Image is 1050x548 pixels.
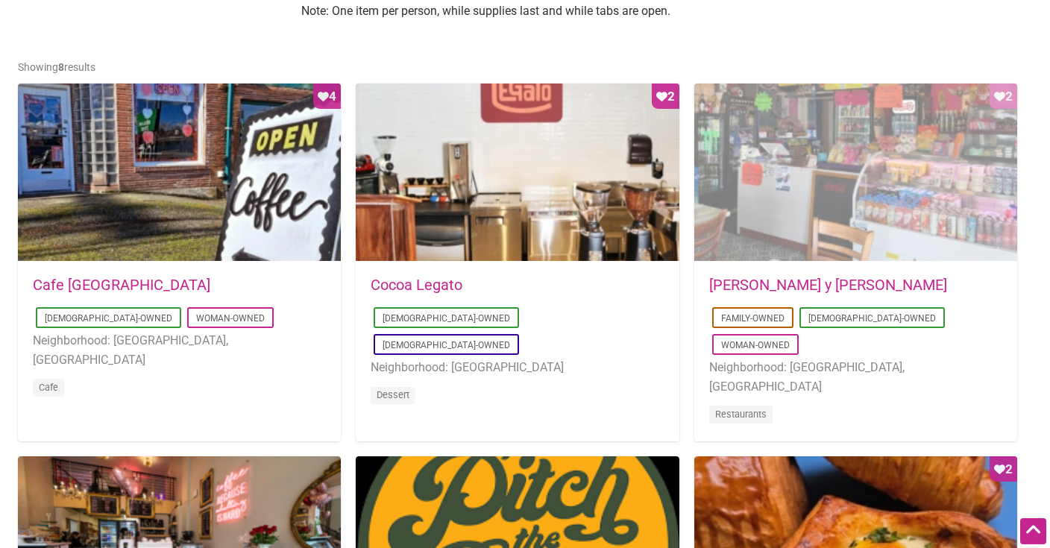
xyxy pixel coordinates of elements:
b: 8 [58,61,64,73]
a: Dessert [377,389,409,400]
a: Restaurants [715,409,767,420]
a: Woman-Owned [721,340,790,350]
a: [PERSON_NAME] y [PERSON_NAME] [709,276,947,294]
a: Woman-Owned [196,313,265,324]
a: [DEMOGRAPHIC_DATA]-Owned [383,313,510,324]
div: Scroll Back to Top [1020,518,1046,544]
a: Cocoa Legato [371,276,462,294]
li: Neighborhood: [GEOGRAPHIC_DATA], [GEOGRAPHIC_DATA] [33,331,326,369]
a: [DEMOGRAPHIC_DATA]-Owned [45,313,172,324]
li: Neighborhood: [GEOGRAPHIC_DATA], [GEOGRAPHIC_DATA] [709,358,1002,396]
a: Family-Owned [721,313,785,324]
a: Cafe [39,382,58,393]
li: Neighborhood: [GEOGRAPHIC_DATA] [371,358,664,377]
a: [DEMOGRAPHIC_DATA]-Owned [383,340,510,350]
a: Cafe [GEOGRAPHIC_DATA] [33,276,210,294]
a: [DEMOGRAPHIC_DATA]-Owned [808,313,936,324]
p: Note: One item per person, while supplies last and while tabs are open. [301,1,749,21]
span: Showing results [18,61,95,73]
